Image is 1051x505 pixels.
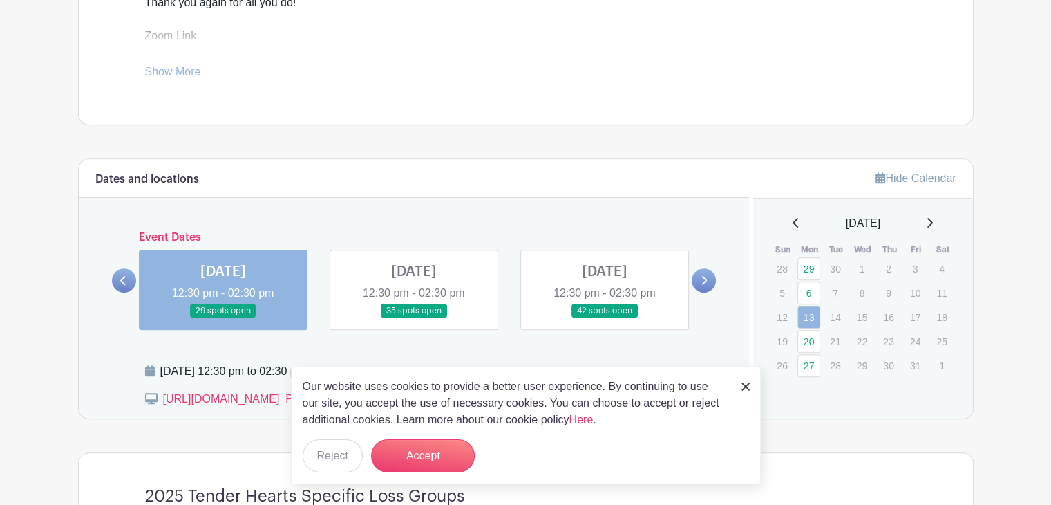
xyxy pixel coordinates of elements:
h6: Dates and locations [95,173,199,186]
div: [DATE] 12:30 pm to 02:30 pm [160,363,627,380]
p: 24 [904,331,927,352]
img: close_button-5f87c8562297e5c2d7936805f587ecaba9071eb48480494691a3f1689db116b3.svg [741,383,750,391]
p: 30 [824,258,846,279]
p: 1 [930,355,953,376]
p: 3 [904,258,927,279]
p: 7 [824,282,846,304]
p: 9 [877,282,900,304]
p: 31 [904,355,927,376]
th: Tue [823,243,850,257]
p: 14 [824,306,846,328]
a: 6 [797,282,820,304]
p: 5 [770,282,793,304]
a: 20 [797,330,820,353]
p: 26 [770,355,793,376]
th: Mon [797,243,824,257]
a: Show More [145,66,201,83]
p: 15 [851,306,873,328]
p: 17 [904,306,927,328]
p: 23 [877,331,900,352]
th: Fri [903,243,930,257]
a: 29 [797,257,820,280]
a: [URL][DOMAIN_NAME] Passcode 603935 [163,393,377,405]
a: Here [569,414,594,425]
p: 10 [904,282,927,304]
p: 8 [851,282,873,304]
p: Our website uses cookies to provide a better user experience. By continuing to use our site, you ... [303,378,727,428]
a: 13 [797,306,820,329]
p: 28 [770,258,793,279]
span: [DATE] [846,215,880,232]
span: (Pacific Time ([GEOGRAPHIC_DATA] & [GEOGRAPHIC_DATA])) [305,365,627,377]
p: 12 [770,306,793,328]
th: Sun [770,243,797,257]
p: 30 [877,355,900,376]
p: 28 [824,355,846,376]
p: 19 [770,331,793,352]
p: 1 [851,258,873,279]
th: Wed [850,243,877,257]
p: 2 [877,258,900,279]
p: 21 [824,331,846,352]
button: Reject [303,439,363,472]
p: 29 [851,355,873,376]
p: 18 [930,306,953,328]
p: 22 [851,331,873,352]
a: 27 [797,354,820,377]
p: 16 [877,306,900,328]
a: Hide Calendar [875,172,956,184]
a: [URL][DOMAIN_NAME] [145,46,262,58]
th: Sat [929,243,956,257]
p: 25 [930,331,953,352]
h6: Event Dates [136,231,692,244]
p: 4 [930,258,953,279]
p: 11 [930,282,953,304]
th: Thu [876,243,903,257]
button: Accept [371,439,475,472]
